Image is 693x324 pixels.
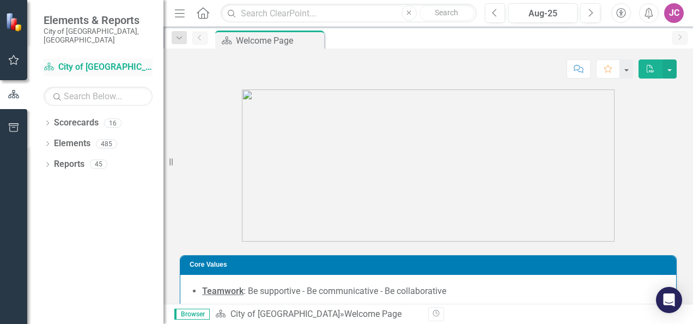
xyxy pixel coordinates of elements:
div: Aug-25 [512,7,574,20]
div: Welcome Page [236,34,321,47]
button: Search [420,5,474,21]
a: City of [GEOGRAPHIC_DATA] [44,61,153,74]
button: JC [664,3,684,23]
span: Elements & Reports [44,14,153,27]
u: Teamwork [202,286,244,296]
div: Open Intercom Messenger [656,287,682,313]
a: City of [GEOGRAPHIC_DATA] [230,309,340,319]
div: 45 [90,160,107,169]
div: 16 [104,118,121,128]
div: » [215,308,420,321]
span: Browser [174,309,210,320]
div: 485 [96,139,117,148]
img: ClearPoint Strategy [5,12,25,31]
a: Reports [54,158,84,171]
input: Search ClearPoint... [221,4,477,23]
small: City of [GEOGRAPHIC_DATA], [GEOGRAPHIC_DATA] [44,27,153,45]
img: 636613840959600000.png [242,89,615,242]
input: Search Below... [44,87,153,106]
li: : Be supportive - Be communicative - Be collaborative [202,285,665,298]
a: Elements [54,137,90,150]
div: Welcome Page [344,309,402,319]
span: Search [435,8,458,17]
a: Scorecards [54,117,99,129]
h3: Core Values [190,261,671,268]
button: Aug-25 [508,3,577,23]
